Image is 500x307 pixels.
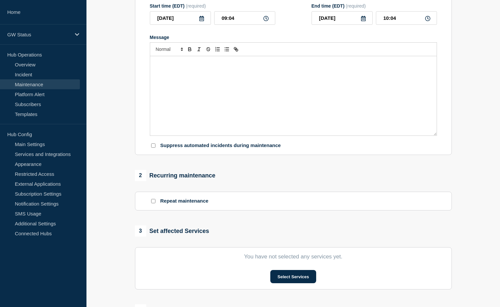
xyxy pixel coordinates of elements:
button: Toggle bold text [185,45,194,53]
span: 3 [135,225,146,237]
button: Toggle bulleted list [222,45,231,53]
p: Repeat maintenance [160,198,209,204]
p: GW Status [7,32,71,37]
span: 2 [135,170,146,181]
p: You have not selected any services yet. [150,253,437,260]
p: Suppress automated incidents during maintenance [160,142,281,149]
button: Toggle italic text [194,45,204,53]
input: Repeat maintenance [151,199,155,203]
button: Toggle strikethrough text [204,45,213,53]
div: Message [150,56,437,135]
button: Toggle link [231,45,241,53]
button: Toggle ordered list [213,45,222,53]
div: Message [150,35,437,40]
span: Font size [153,45,185,53]
input: YYYY-MM-DD [312,11,373,25]
span: (required) [346,3,366,9]
div: Start time (EDT) [150,3,275,9]
input: YYYY-MM-DD [150,11,211,25]
div: Recurring maintenance [135,170,216,181]
span: (required) [186,3,206,9]
div: End time (EDT) [312,3,437,9]
div: Set affected Services [135,225,209,237]
input: HH:MM [376,11,437,25]
button: Select Services [270,270,316,283]
input: Suppress automated incidents during maintenance [151,143,155,148]
input: HH:MM [214,11,275,25]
